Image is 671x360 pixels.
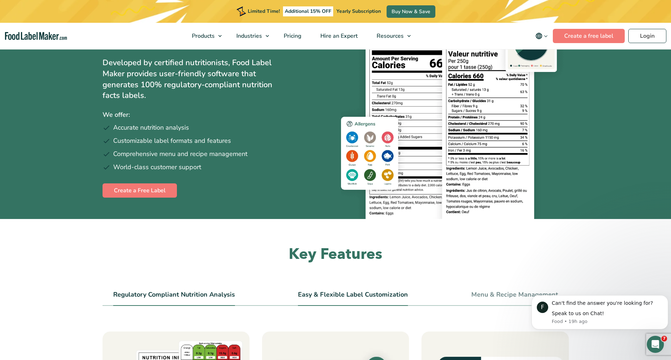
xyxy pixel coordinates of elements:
iframe: Intercom live chat [647,336,664,353]
span: Industries [234,32,263,40]
span: Comprehensive menu and recipe management [113,149,247,159]
span: Customizable label formats and features [113,136,231,146]
p: We offer: [103,110,330,120]
span: Limited Time! [248,8,280,15]
li: Easy & Flexible Label Customization [298,290,408,306]
h2: Key Features [103,245,569,264]
span: Pricing [282,32,302,40]
a: Login [628,29,666,43]
a: Create a Free Label [103,183,177,198]
span: Resources [374,32,404,40]
p: Developed by certified nutritionists, Food Label Maker provides user-friendly software that gener... [103,57,288,101]
li: Menu & Recipe Management [471,290,558,306]
span: Products [190,32,215,40]
a: Products [183,23,225,49]
span: 7 [661,336,667,341]
span: Additional 15% OFF [283,6,333,16]
a: Easy & Flexible Label Customization [298,291,408,299]
a: Buy Now & Save [387,5,435,18]
a: Regulatory Compliant Nutrition Analysis [113,291,235,299]
a: Pricing [274,23,309,49]
span: Yearly Subscription [336,8,381,15]
a: Resources [367,23,414,49]
a: Create a free label [553,29,625,43]
li: Regulatory Compliant Nutrition Analysis [113,290,235,306]
a: Hire an Expert [311,23,366,49]
iframe: Intercom notifications message [529,285,671,341]
a: Menu & Recipe Management [471,291,558,299]
span: Hire an Expert [318,32,358,40]
span: Accurate nutrition analysis [113,123,189,132]
span: World-class customer support [113,162,201,172]
a: Industries [227,23,273,49]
